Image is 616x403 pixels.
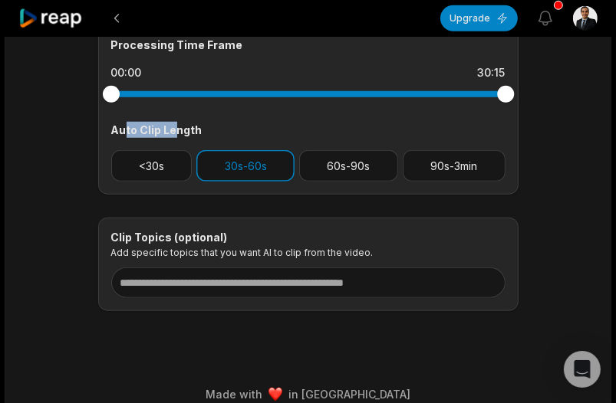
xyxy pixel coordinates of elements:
p: Add specific topics that you want AI to clip from the video. [111,247,506,258]
div: 30:15 [478,65,506,80]
button: 30s-60s [196,150,295,182]
div: Auto Clip Length [111,122,506,138]
div: Processing Time Frame [111,37,506,53]
button: Upgrade [440,5,518,31]
button: 90s-3min [403,150,506,182]
button: 60s-90s [299,150,398,182]
button: <30s [111,150,193,182]
div: Made with in [GEOGRAPHIC_DATA] [19,386,597,402]
img: heart emoji [268,388,282,401]
div: 00:00 [111,65,142,80]
div: Clip Topics (optional) [111,231,506,244]
div: Open Intercom Messenger [564,351,601,388]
